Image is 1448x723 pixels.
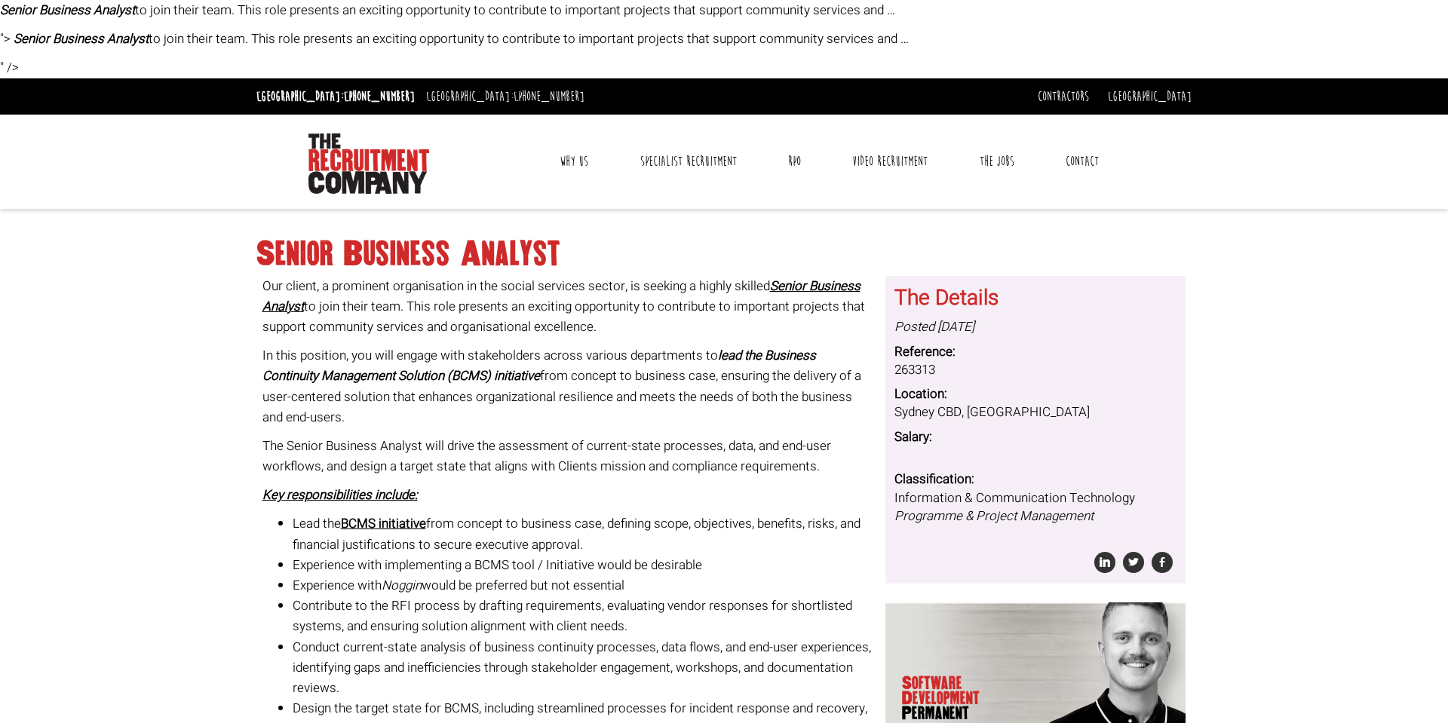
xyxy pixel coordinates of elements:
[894,361,1176,379] dd: 263313
[894,343,1176,361] dt: Reference:
[1038,88,1089,105] a: Contractors
[894,489,1176,526] dd: Information & Communication Technology
[256,240,1192,268] h1: Senior Business Analyst
[293,575,875,596] li: Experience with would be preferred but not essential
[262,346,816,385] strong: lead the Business Continuity Management Solution (BCMS) initiative
[341,514,426,533] strong: BCMS initiative
[841,142,939,180] a: Video Recruitment
[262,486,418,504] strong: Key responsibilities include:
[894,287,1176,311] h3: The Details
[894,403,1176,421] dd: Sydney CBD, [GEOGRAPHIC_DATA]
[894,317,974,336] i: Posted [DATE]
[293,596,875,636] li: Contribute to the RFI process by drafting requirements, evaluating vendor responses for shortlist...
[894,507,1094,525] i: Programme & Project Management
[894,428,1176,446] dt: Salary:
[293,637,875,699] li: Conduct current-state analysis of business continuity processes, data flows, and end-user experie...
[293,513,875,554] li: Lead the from concept to business case, defining scope, objectives, benefits, risks, and financia...
[293,555,875,575] li: Experience with implementing a BCMS tool / Initiative would be desirable
[968,142,1026,180] a: The Jobs
[1108,88,1192,105] a: [GEOGRAPHIC_DATA]
[1054,142,1110,180] a: Contact
[293,698,875,718] li: Design the target state for BCMS, including streamlined processes for incident response and recov...
[262,345,875,427] p: In this position, you will engage with stakeholders across various departments to from concept to...
[262,436,875,476] p: The Senior Business Analyst will drive the assessment of current-state processes, data, and end-u...
[629,142,748,180] a: Specialist Recruitment
[344,88,415,105] a: [PHONE_NUMBER]
[902,676,1018,721] p: Software Development
[777,142,812,180] a: RPO
[902,706,1018,721] span: Permanent
[548,142,600,180] a: Why Us
[262,277,861,316] strong: Senior Business Analyst
[14,29,149,48] strong: Senior Business Analyst
[422,84,588,109] li: [GEOGRAPHIC_DATA]:
[308,133,429,194] img: The Recruitment Company
[253,84,419,109] li: [GEOGRAPHIC_DATA]:
[894,385,1176,403] dt: Location:
[514,88,584,105] a: [PHONE_NUMBER]
[382,576,422,595] em: Noggin
[262,276,875,338] p: Our client, a prominent organisation in the social services sector, is seeking a highly skilled t...
[894,470,1176,489] dt: Classification:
